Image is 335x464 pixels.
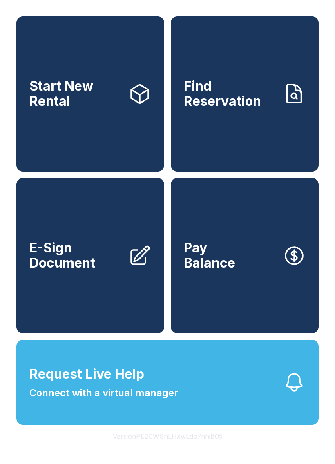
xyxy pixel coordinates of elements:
span: E-Sign Document [29,241,122,270]
a: Start New Rental [16,16,164,172]
span: Start New Rental [29,79,122,109]
button: Request Live HelpConnect with a virtual manager [16,340,319,425]
span: Pay Balance [184,241,235,270]
span: Request Live Help [29,364,144,384]
a: Find Reservation [171,16,319,172]
a: PayBalance [171,178,319,333]
a: E-Sign Document [16,178,164,333]
button: VersionPE2CWShLHxwLdo7nhiB05 [106,425,229,448]
span: Connect with a virtual manager [29,386,178,400]
span: Find Reservation [184,79,276,109]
